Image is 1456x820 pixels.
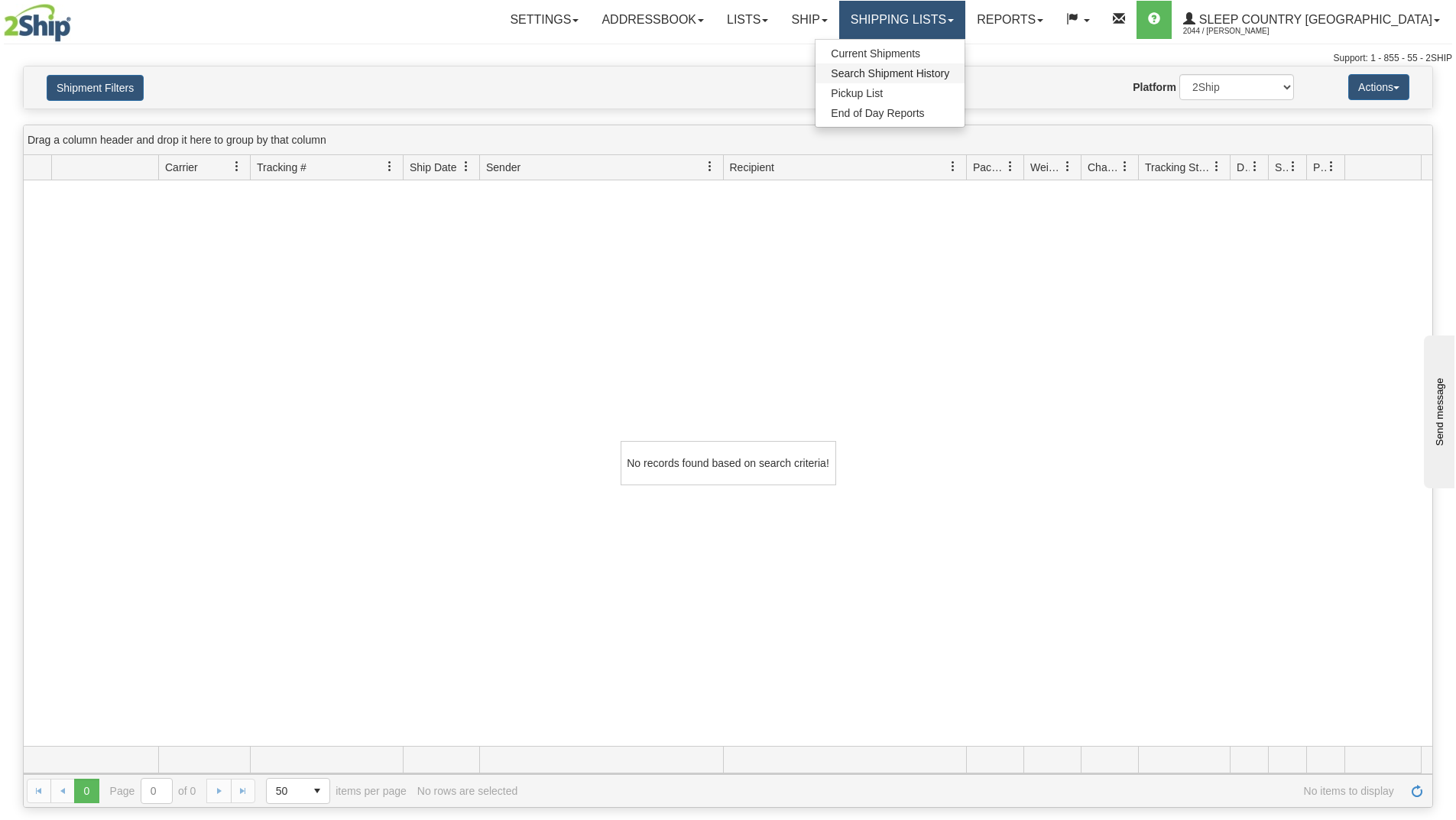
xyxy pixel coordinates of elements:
[1172,1,1451,39] a: Sleep Country [GEOGRAPHIC_DATA] 2044 / [PERSON_NAME]
[1405,779,1429,803] a: Refresh
[47,75,144,101] button: Shipment Filters
[417,785,518,797] div: No rows are selected
[11,13,141,24] div: Send message
[224,154,250,180] a: Carrier filter column settings
[1237,160,1250,175] span: Delivery Status
[1088,160,1120,175] span: Charge
[1313,160,1326,175] span: Pickup Status
[266,778,330,804] span: Page sizes drop down
[1242,154,1268,180] a: Delivery Status filter column settings
[965,1,1055,39] a: Reports
[110,778,196,804] span: Page of 0
[590,1,715,39] a: Addressbook
[831,47,920,60] span: Current Shipments
[780,1,838,39] a: Ship
[831,67,949,79] span: Search Shipment History
[4,4,71,42] img: logo2044.jpg
[1204,154,1230,180] a: Tracking Status filter column settings
[730,160,774,175] span: Recipient
[816,44,965,63] a: Current Shipments
[410,160,456,175] span: Ship Date
[165,160,198,175] span: Carrier
[831,107,924,119] span: End of Day Reports
[1195,13,1432,26] span: Sleep Country [GEOGRAPHIC_DATA]
[1348,74,1409,100] button: Actions
[257,160,306,175] span: Tracking #
[621,441,836,485] div: No records found based on search criteria!
[940,154,966,180] a: Recipient filter column settings
[697,154,723,180] a: Sender filter column settings
[453,154,479,180] a: Ship Date filter column settings
[1183,24,1298,39] span: 2044 / [PERSON_NAME]
[1145,160,1211,175] span: Tracking Status
[377,154,403,180] a: Tracking # filter column settings
[816,63,965,83] a: Search Shipment History
[1112,154,1138,180] a: Charge filter column settings
[486,160,520,175] span: Sender
[1055,154,1081,180] a: Weight filter column settings
[715,1,780,39] a: Lists
[973,160,1005,175] span: Packages
[24,125,1432,155] div: grid grouping header
[1318,154,1344,180] a: Pickup Status filter column settings
[1275,160,1288,175] span: Shipment Issues
[74,779,99,803] span: Page 0
[831,87,883,99] span: Pickup List
[816,83,965,103] a: Pickup List
[1030,160,1062,175] span: Weight
[528,785,1394,797] span: No items to display
[816,103,965,123] a: End of Day Reports
[4,52,1452,65] div: Support: 1 - 855 - 55 - 2SHIP
[839,1,965,39] a: Shipping lists
[997,154,1023,180] a: Packages filter column settings
[498,1,590,39] a: Settings
[1280,154,1306,180] a: Shipment Issues filter column settings
[1421,332,1454,488] iframe: chat widget
[305,779,329,803] span: select
[266,778,407,804] span: items per page
[276,783,296,799] span: 50
[1133,79,1176,95] label: Platform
